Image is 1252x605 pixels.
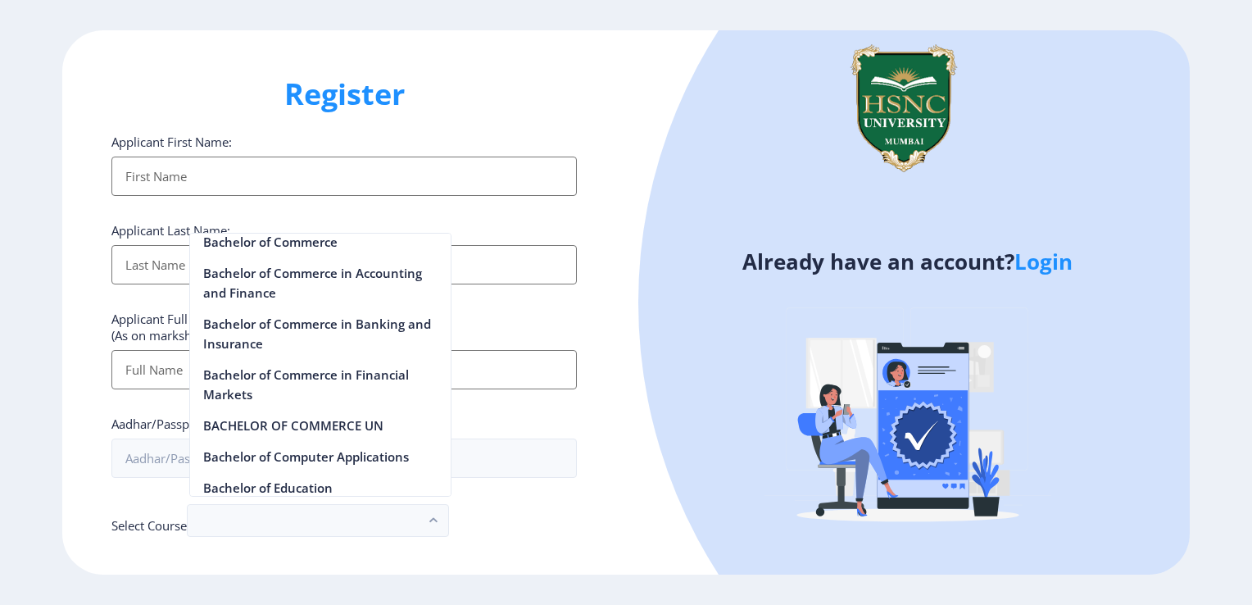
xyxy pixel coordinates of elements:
[190,226,451,257] nb-option: Bachelor of Commerce
[826,30,982,186] img: logo
[111,311,231,343] label: Applicant Full Name : (As on marksheet)
[190,359,451,410] nb-option: Bachelor of Commerce in Financial Markets
[764,276,1051,563] img: Verified-rafiki.svg
[111,416,262,432] label: Aadhar/Passport Number :
[190,441,451,472] nb-option: Bachelor of Computer Applications
[190,472,451,503] nb-option: Bachelor of Education
[190,308,451,359] nb-option: Bachelor of Commerce in Banking and Insurance
[111,439,577,478] input: Aadhar/Passport Number
[111,350,577,389] input: Full Name
[111,517,187,534] label: Select Course
[638,248,1177,275] h4: Already have an account?
[111,245,577,284] input: Last Name
[111,75,577,114] h1: Register
[111,222,230,239] label: Applicant Last Name:
[111,571,316,588] label: P.R.N Number for Selected Courses :
[190,257,451,308] nb-option: Bachelor of Commerce in Accounting and Finance
[111,157,577,196] input: First Name
[190,410,451,441] nb-option: BACHELOR OF COMMERCE UN
[1014,247,1073,276] a: Login
[111,134,232,150] label: Applicant First Name:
